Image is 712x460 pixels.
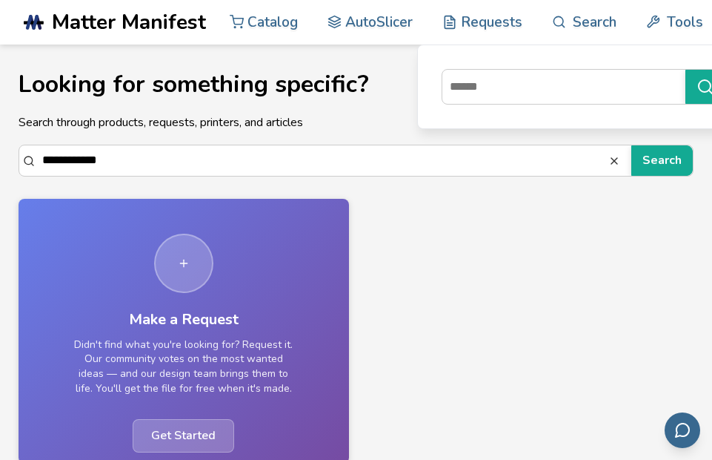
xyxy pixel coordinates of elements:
[52,10,206,34] span: Matter Manifest
[73,338,295,395] p: Didn't find what you're looking for? Request it. Our community votes on the most wanted ideas — a...
[665,413,700,448] button: Send feedback via email
[42,146,608,174] input: Search
[608,155,624,167] button: Search
[631,145,693,175] button: Search
[129,311,239,329] h3: Make a Request
[133,419,234,452] span: Get Started
[19,71,693,97] h1: Looking for something specific?
[19,114,693,131] p: Search through products, requests, printers, and articles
